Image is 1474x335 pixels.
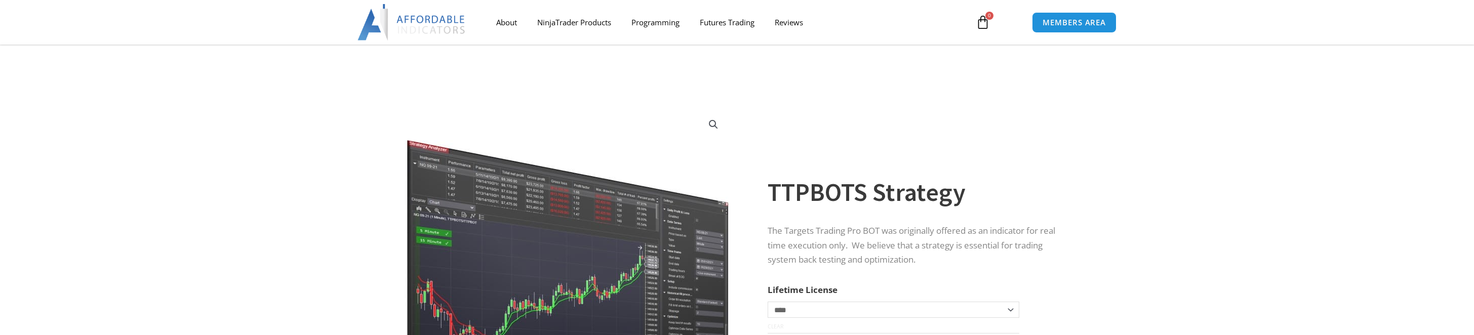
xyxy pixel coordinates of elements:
label: Lifetime License [768,284,838,296]
a: Programming [621,11,690,34]
a: Futures Trading [690,11,765,34]
span: 0 [985,12,993,20]
span: MEMBERS AREA [1043,19,1106,26]
a: MEMBERS AREA [1032,12,1117,33]
p: The Targets Trading Pro BOT was originally offered as an indicator for real time execution only. ... [768,224,1063,268]
a: Clear options [768,323,783,330]
nav: Menu [486,11,964,34]
a: View full-screen image gallery [704,115,723,134]
a: 0 [961,8,1005,37]
a: Reviews [765,11,813,34]
img: LogoAI | Affordable Indicators – NinjaTrader [357,4,466,40]
a: NinjaTrader Products [527,11,621,34]
h1: TTPBOTS Strategy [768,175,1063,210]
a: About [486,11,527,34]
